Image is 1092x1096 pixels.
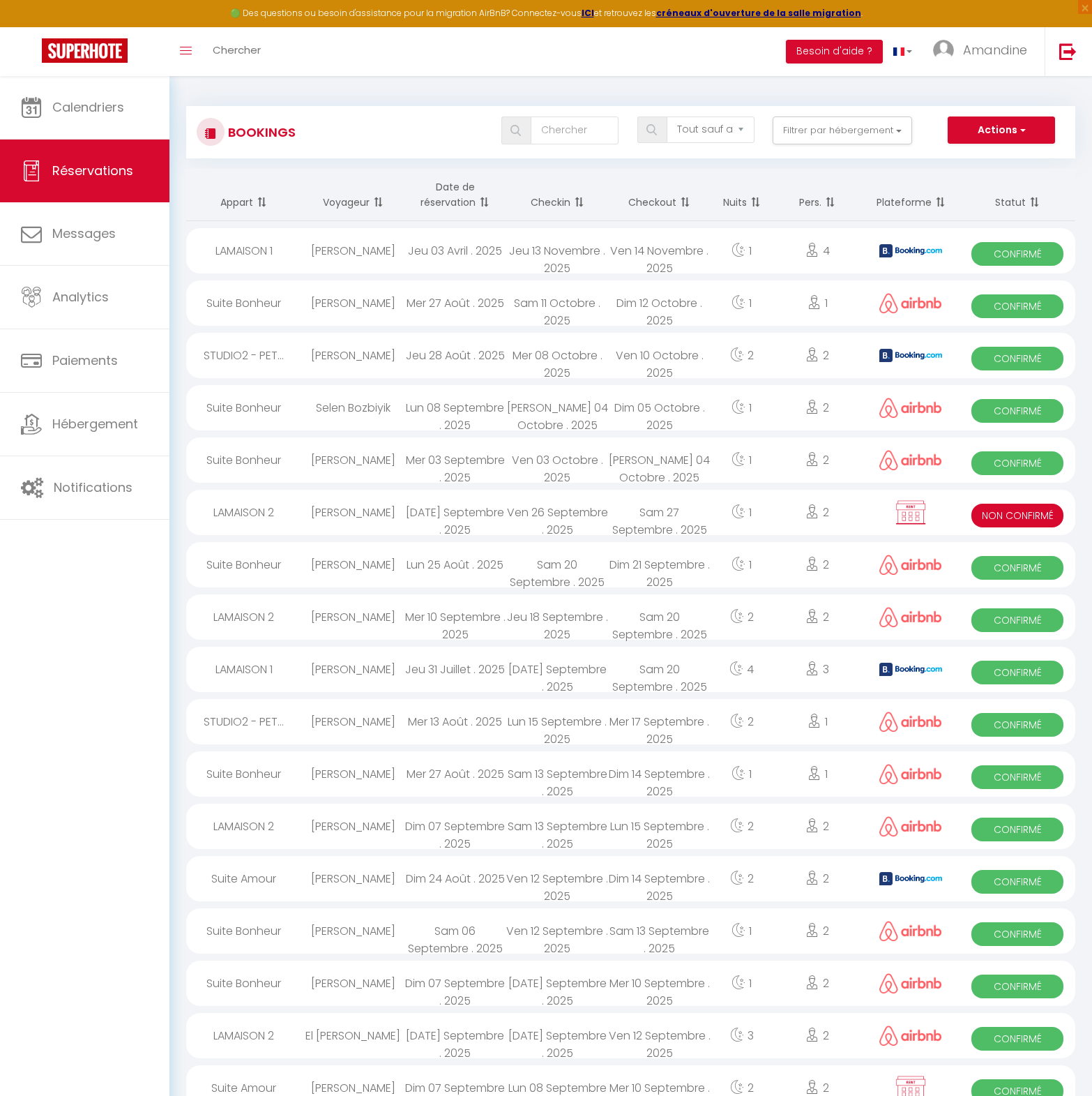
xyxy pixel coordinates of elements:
th: Sort by nights [711,169,773,221]
th: Sort by channel [862,169,960,221]
th: Sort by checkout [609,169,711,221]
span: Chercher [213,43,261,57]
img: Super Booking [42,38,128,63]
span: Messages [52,225,116,242]
span: Réservations [52,162,133,179]
a: créneaux d'ouverture de la salle migration [656,7,861,19]
th: Sort by people [773,169,863,221]
img: logout [1059,43,1077,60]
a: ICI [582,7,594,19]
a: ... Amandine [923,27,1045,76]
button: Filtrer par hébergement [773,117,912,144]
span: Hébergement [52,415,138,433]
span: Paiements [52,352,118,369]
input: Chercher [531,117,619,144]
a: Chercher [202,27,271,76]
span: Calendriers [52,98,124,116]
button: Actions [948,117,1055,144]
span: Notifications [54,479,132,496]
span: Amandine [963,41,1027,59]
th: Sort by checkin [506,169,609,221]
th: Sort by rentals [186,169,302,221]
button: Besoin d'aide ? [786,40,883,63]
th: Sort by booking date [404,169,506,221]
h3: Bookings [225,117,296,148]
th: Sort by status [960,169,1075,221]
th: Sort by guest [302,169,404,221]
img: ... [933,40,954,61]
span: Analytics [52,288,109,306]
